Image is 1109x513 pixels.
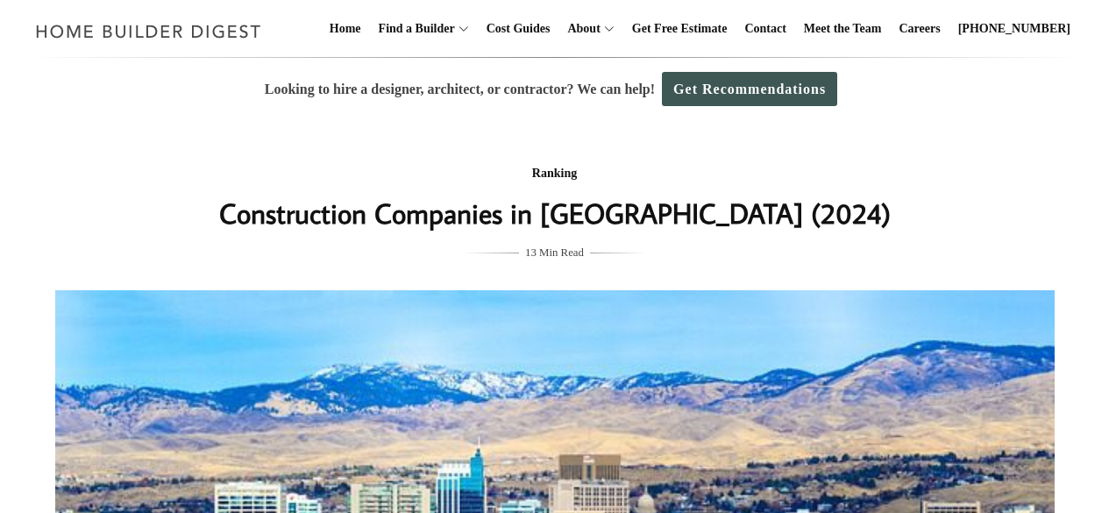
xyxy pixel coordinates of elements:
[372,1,455,57] a: Find a Builder
[532,167,577,180] a: Ranking
[525,243,584,262] span: 13 Min Read
[797,1,889,57] a: Meet the Team
[625,1,735,57] a: Get Free Estimate
[951,1,1077,57] a: [PHONE_NUMBER]
[205,192,905,234] h1: Construction Companies in [GEOGRAPHIC_DATA] (2024)
[662,72,837,106] a: Get Recommendations
[737,1,793,57] a: Contact
[480,1,558,57] a: Cost Guides
[323,1,368,57] a: Home
[28,14,269,48] img: Home Builder Digest
[892,1,948,57] a: Careers
[560,1,600,57] a: About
